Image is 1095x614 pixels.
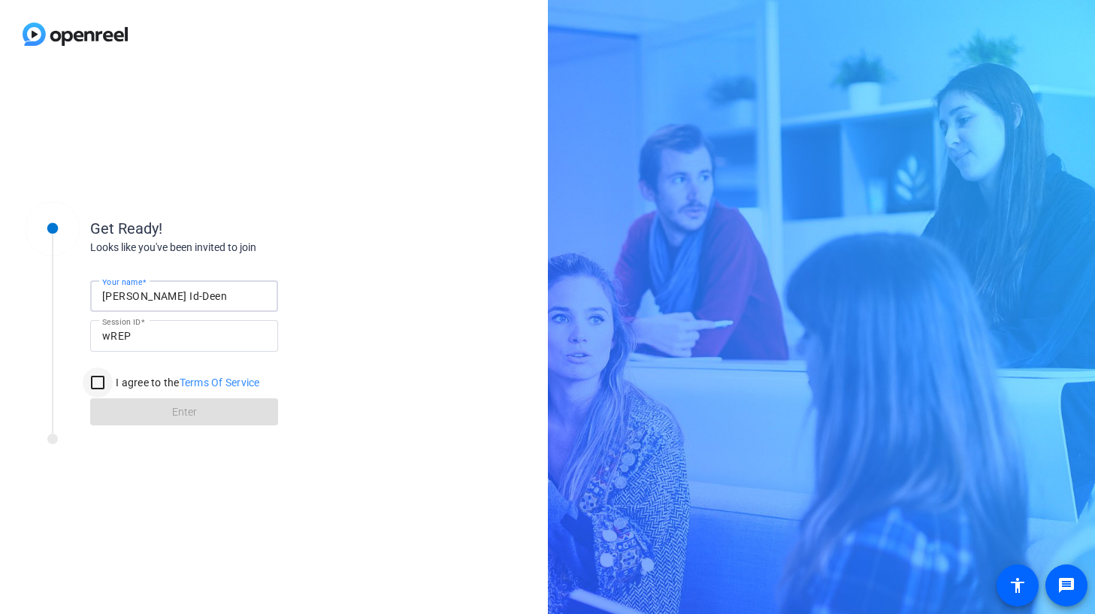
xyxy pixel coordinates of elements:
div: Looks like you've been invited to join [90,240,391,256]
mat-icon: accessibility [1009,576,1027,594]
mat-label: Session ID [102,317,141,326]
mat-icon: message [1057,576,1075,594]
div: Get Ready! [90,217,391,240]
label: I agree to the [113,375,260,390]
mat-label: Your name [102,277,142,286]
a: Terms Of Service [180,377,260,389]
